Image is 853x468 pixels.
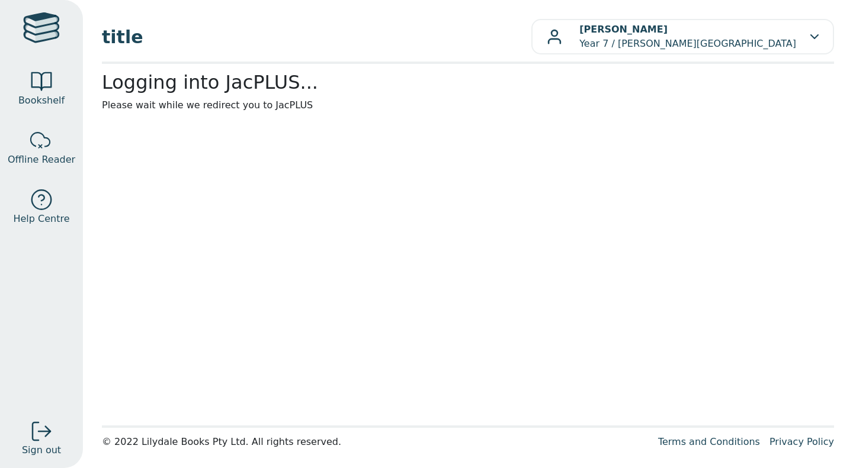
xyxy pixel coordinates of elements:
p: Please wait while we redirect you to JacPLUS [102,98,834,112]
a: Privacy Policy [769,436,834,447]
span: Bookshelf [18,93,65,108]
div: © 2022 Lilydale Books Pty Ltd. All rights reserved. [102,435,649,449]
p: Year 7 / [PERSON_NAME][GEOGRAPHIC_DATA] [579,22,796,51]
a: Terms and Conditions [658,436,760,447]
h2: Logging into JacPLUS... [102,71,834,93]
button: [PERSON_NAME]Year 7 / [PERSON_NAME][GEOGRAPHIC_DATA] [531,19,834,54]
b: [PERSON_NAME] [579,24,668,35]
span: title [102,24,531,50]
span: Sign out [22,443,61,457]
span: Offline Reader [8,153,75,167]
span: Help Centre [13,212,69,226]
